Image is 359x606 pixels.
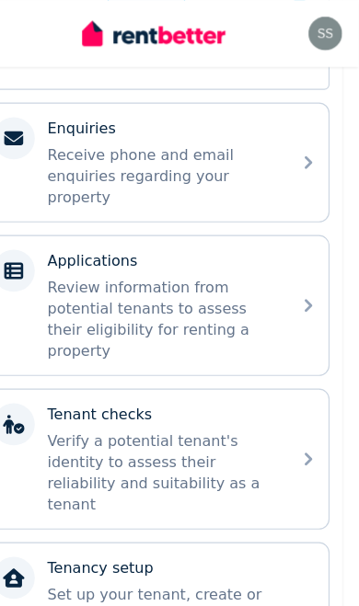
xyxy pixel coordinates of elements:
[27,207,332,328] a: ApplicationsReview information from potential tenants to assess their eligibility for renting a p...
[87,353,178,372] p: Tenant checks
[27,91,332,194] a: EnquiriesReceive phone and email enquiries regarding your property
[87,377,287,451] p: Verify a potential tenant's identity to assess their reliability and suitability as a tenant
[27,475,332,599] a: Tenancy setupSet up your tenant, create or import your lease agreementGet started
[296,543,341,588] iframe: Intercom live chat
[334,543,349,558] span: 1
[87,219,166,237] p: Applications
[87,127,287,182] p: Receive phone and email enquiries regarding your property
[87,554,197,587] span: Get started
[117,16,242,43] img: RentBetter
[87,487,179,506] p: Tenancy setup
[27,341,332,463] a: Tenant checksVerify a potential tenant's identity to assess their reliability and suitability as ...
[87,243,287,316] p: Review information from potential tenants to assess their eligibility for renting a property
[315,15,344,44] img: Shiva Sapkota
[87,511,320,548] p: Set up your tenant, create or import your lease agreement
[87,103,146,121] p: Enquiries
